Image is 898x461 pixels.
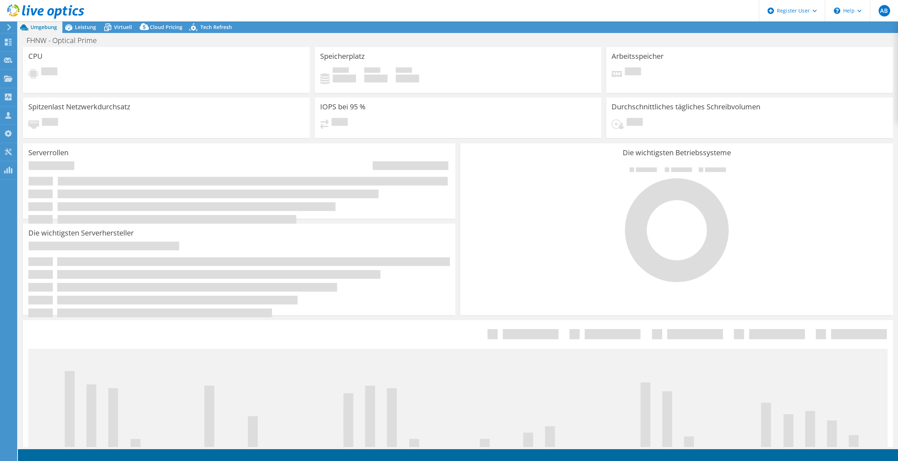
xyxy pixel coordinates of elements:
[834,8,840,14] svg: \n
[28,103,130,111] h3: Spitzenlast Netzwerkdurchsatz
[612,52,664,60] h3: Arbeitsspeicher
[332,118,348,128] span: Ausstehend
[30,24,57,30] span: Umgebung
[612,103,760,111] h3: Durchschnittliches tägliches Schreibvolumen
[333,67,349,75] span: Belegt
[28,229,134,237] h3: Die wichtigsten Serverhersteller
[879,5,890,16] span: AB
[28,149,68,157] h3: Serverrollen
[364,67,380,75] span: Verfügbar
[396,75,419,82] h4: 0 GiB
[364,75,388,82] h4: 0 GiB
[627,118,643,128] span: Ausstehend
[28,52,43,60] h3: CPU
[625,67,641,77] span: Ausstehend
[150,24,182,30] span: Cloud Pricing
[466,149,887,157] h3: Die wichtigsten Betriebssysteme
[320,103,366,111] h3: IOPS bei 95 %
[200,24,232,30] span: Tech Refresh
[75,24,96,30] span: Leistung
[320,52,365,60] h3: Speicherplatz
[396,67,412,75] span: Insgesamt
[23,37,108,44] h1: FHNW - Optical Prime
[41,67,57,77] span: Ausstehend
[333,75,356,82] h4: 0 GiB
[42,118,58,128] span: Ausstehend
[114,24,132,30] span: Virtuell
